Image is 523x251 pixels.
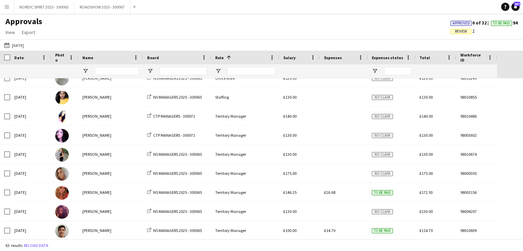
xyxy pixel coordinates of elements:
div: Staffing [211,88,279,106]
div: [DATE] [10,145,51,164]
div: [DATE] [10,88,51,106]
span: NS MANAGERS 2025 - 300065 [153,95,202,100]
div: Territory Manager [211,145,279,164]
a: NS MANAGERS 2025 - 300065 [147,95,202,100]
img: Carol Reeve [55,72,69,85]
span: £130.00 [419,209,433,214]
div: 98003602 [456,126,497,145]
span: £175.00 [283,171,297,176]
span: Salary [283,55,296,60]
span: Expenses [324,55,342,60]
span: £175.00 [419,171,433,176]
span: CTP MANAGERS - 300071 [153,133,195,138]
span: £130.00 [283,95,297,100]
span: NS MANAGERS 2025 - 300065 [153,76,202,81]
span: £130.00 [419,133,433,138]
span: NS MANAGERS 2025 - 300065 [153,152,202,157]
input: Name Filter Input [95,67,139,75]
span: Review [455,29,467,34]
a: NS MANAGERS 2025 - 300065 [147,171,202,176]
span: £130.00 [419,95,433,100]
a: NS MANAGERS 2025 - 300065 [147,152,202,157]
span: £172.93 [419,190,433,195]
span: £14.70 [324,228,335,233]
a: NS MANAGERS 2025 - 300065 [147,209,202,214]
div: [PERSON_NAME] [78,221,143,240]
span: Export [22,29,35,35]
img: Cleo Taylor [55,110,69,123]
span: No claim [372,95,393,100]
span: No claim [372,152,393,157]
div: 98010674 [456,145,497,164]
span: CTP MANAGERS - 300071 [153,114,195,119]
button: Open Filter Menu [372,68,378,74]
button: Open Filter Menu [215,68,221,74]
span: No claim [372,114,393,119]
span: No claim [372,76,393,81]
span: To be paid [372,228,393,233]
a: NS MANAGERS 2025 - 300065 [147,190,202,195]
button: Open Filter Menu [82,68,89,74]
div: 98010609 [456,221,497,240]
img: Tanya Haughton [55,186,69,200]
span: £100.00 [283,228,297,233]
span: £130.00 [283,152,297,157]
div: Office work [211,69,279,87]
span: £26.68 [324,190,335,195]
img: Tamzen Moore [55,129,69,143]
button: NORDIC SPIRIT 2025 - 300065 [14,0,74,14]
div: [DATE] [10,69,51,87]
div: [PERSON_NAME] [78,145,143,164]
span: Photo [55,52,66,63]
span: Workforce ID [460,52,485,63]
span: To Be Paid [493,21,510,26]
span: To be paid [372,190,393,195]
div: 98000305 [456,164,497,183]
span: £140.00 [283,114,297,119]
div: [DATE] [10,107,51,125]
div: [DATE] [10,202,51,221]
span: £140.00 [419,114,433,119]
span: £130.00 [283,133,297,138]
span: View [5,29,15,35]
div: [DATE] [10,164,51,183]
input: Expenses status Filter Input [384,67,411,75]
a: NS MANAGERS 2025 - 300065 [147,228,202,233]
div: 98003156 [456,183,497,202]
input: Board Filter Input [159,67,207,75]
div: [PERSON_NAME] [78,69,143,87]
div: Territory Manager [211,202,279,221]
img: beverley ward [55,167,69,181]
span: Approved [453,21,470,26]
span: NS MANAGERS 2025 - 300065 [153,171,202,176]
div: [PERSON_NAME] [78,88,143,106]
span: 94 [491,20,518,26]
div: Territory Manager [211,126,279,145]
div: [PERSON_NAME] [78,126,143,145]
a: CTP MANAGERS - 300071 [147,133,195,138]
a: CTP MANAGERS - 300071 [147,114,195,119]
span: £130.00 [283,209,297,214]
div: Territory Manager [211,164,279,183]
div: 98010249 [456,69,497,87]
span: No claim [372,171,393,176]
input: Role Filter Input [227,67,275,75]
div: [DATE] [10,126,51,145]
span: Role [215,55,224,60]
a: Export [19,28,38,37]
div: [PERSON_NAME] [78,107,143,125]
span: £114.70 [419,228,433,233]
span: £130.00 [419,152,433,157]
div: 98010855 [456,88,497,106]
div: [PERSON_NAME] [78,164,143,183]
button: [DATE] [3,41,25,49]
div: [PERSON_NAME] [78,202,143,221]
img: Amina Epelle [55,91,69,104]
span: NS MANAGERS 2025 - 300065 [153,228,202,233]
img: Luisa Schileo [55,148,69,162]
span: 257 [514,2,520,6]
button: ROADSHOW 2025 - 300067 [74,0,130,14]
span: Total [419,55,430,60]
span: 0 of 32 [450,20,491,26]
span: Expenses status [372,55,403,60]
